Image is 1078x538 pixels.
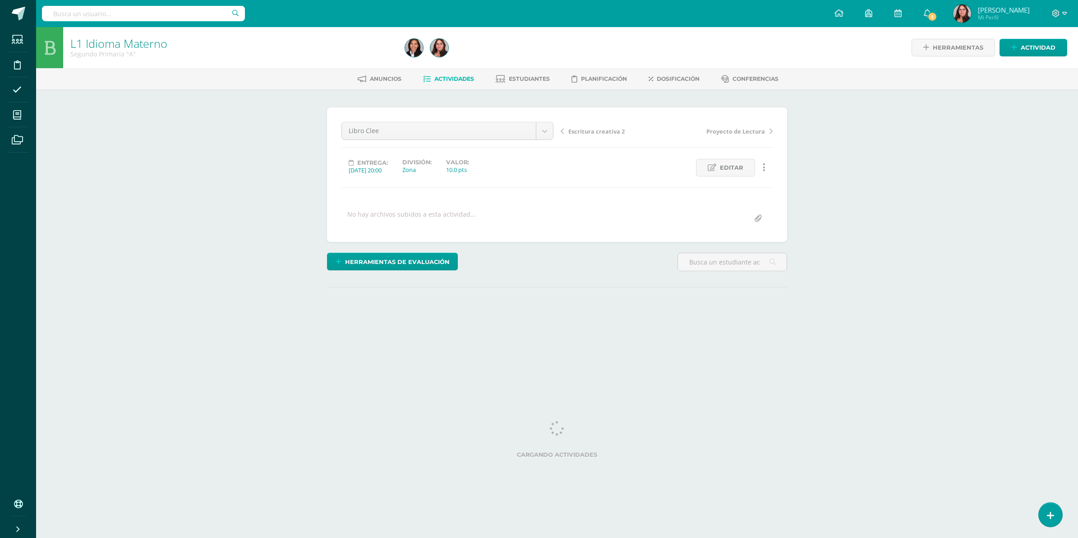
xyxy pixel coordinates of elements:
input: Busca un estudiante aquí... [678,253,787,271]
a: L1 Idioma Materno [70,36,167,51]
label: División: [402,159,432,166]
a: Dosificación [649,72,700,86]
label: Valor: [446,159,469,166]
span: Estudiantes [509,75,550,82]
a: Conferencias [721,72,779,86]
a: Libro Clee [342,122,553,139]
span: [PERSON_NAME] [978,5,1030,14]
img: f601d88a57e103b084b15924aeed5ff8.png [405,39,423,57]
span: Libro Clee [349,122,529,139]
a: Estudiantes [496,72,550,86]
div: Segundo Primaria 'A' [70,50,394,58]
span: Herramientas [933,39,983,56]
h1: L1 Idioma Materno [70,37,394,50]
span: Escritura creativa 2 [568,127,625,135]
span: Actividades [434,75,474,82]
span: Conferencias [732,75,779,82]
span: Mi Perfil [978,14,1030,21]
div: [DATE] 20:00 [349,166,388,174]
a: Herramientas [912,39,995,56]
img: a350bbd67ea0b1332974b310169efa85.png [430,39,448,57]
span: 5 [927,12,937,22]
a: Herramientas de evaluación [327,253,458,270]
div: Zona [402,166,432,174]
span: Herramientas de evaluación [345,254,450,270]
span: Entrega: [357,159,388,166]
a: Escritura creativa 2 [561,126,667,135]
a: Proyecto de Lectura [667,126,773,135]
div: No hay archivos subidos a esta actividad... [347,210,476,227]
label: Cargando actividades [331,451,783,458]
div: 10.0 pts [446,166,469,174]
a: Actividad [1000,39,1067,56]
input: Busca un usuario... [42,6,245,21]
span: Anuncios [370,75,401,82]
a: Planificación [571,72,627,86]
span: Planificación [581,75,627,82]
span: Actividad [1021,39,1055,56]
img: a350bbd67ea0b1332974b310169efa85.png [953,5,971,23]
span: Dosificación [657,75,700,82]
span: Editar [720,159,743,176]
span: Proyecto de Lectura [706,127,765,135]
a: Anuncios [358,72,401,86]
a: Actividades [423,72,474,86]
